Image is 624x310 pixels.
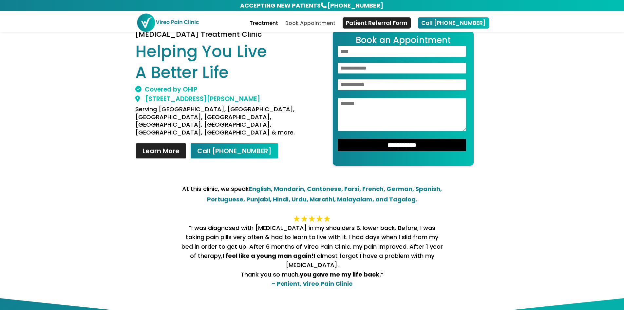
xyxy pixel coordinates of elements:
p: “I was diagnosed with [MEDICAL_DATA] in my shoulders & lower back. Before, I was taking pain pill... [181,223,443,288]
a: Patient Referral Form [343,17,411,29]
strong: you gave me my life back. [300,270,381,279]
h1: Helping You Live A Better Life [135,41,307,86]
strong: I feel like a young man again! [222,252,314,260]
a: Call [PHONE_NUMBER] [190,143,279,159]
a: Treatment [250,21,278,32]
strong: – Patient, Vireo Pain Clinic [272,279,352,288]
p: At this clinic, we speak [181,184,443,205]
h3: [MEDICAL_DATA] Treatment Clinic [135,31,307,41]
a: [PHONE_NUMBER] [327,1,384,10]
img: 5_star-final [293,215,332,223]
a: Learn More [135,143,187,159]
img: Vireo Pain Clinic [137,13,199,32]
a: [STREET_ADDRESS][PERSON_NAME] [135,94,260,103]
a: Call [PHONE_NUMBER] [418,17,489,29]
h2: Covered by OHIP [135,86,307,96]
form: Contact form [333,31,474,166]
h2: Book an Appointment [338,36,469,46]
h4: Serving [GEOGRAPHIC_DATA], [GEOGRAPHIC_DATA], [GEOGRAPHIC_DATA], [GEOGRAPHIC_DATA], [GEOGRAPHIC_D... [135,105,307,139]
strong: English, Mandarin, Cantonese, Farsi, French, German, Spanish, Portuguese, Punjabi, Hindi, Urdu, M... [207,185,442,203]
a: Book Appointment [285,21,335,32]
